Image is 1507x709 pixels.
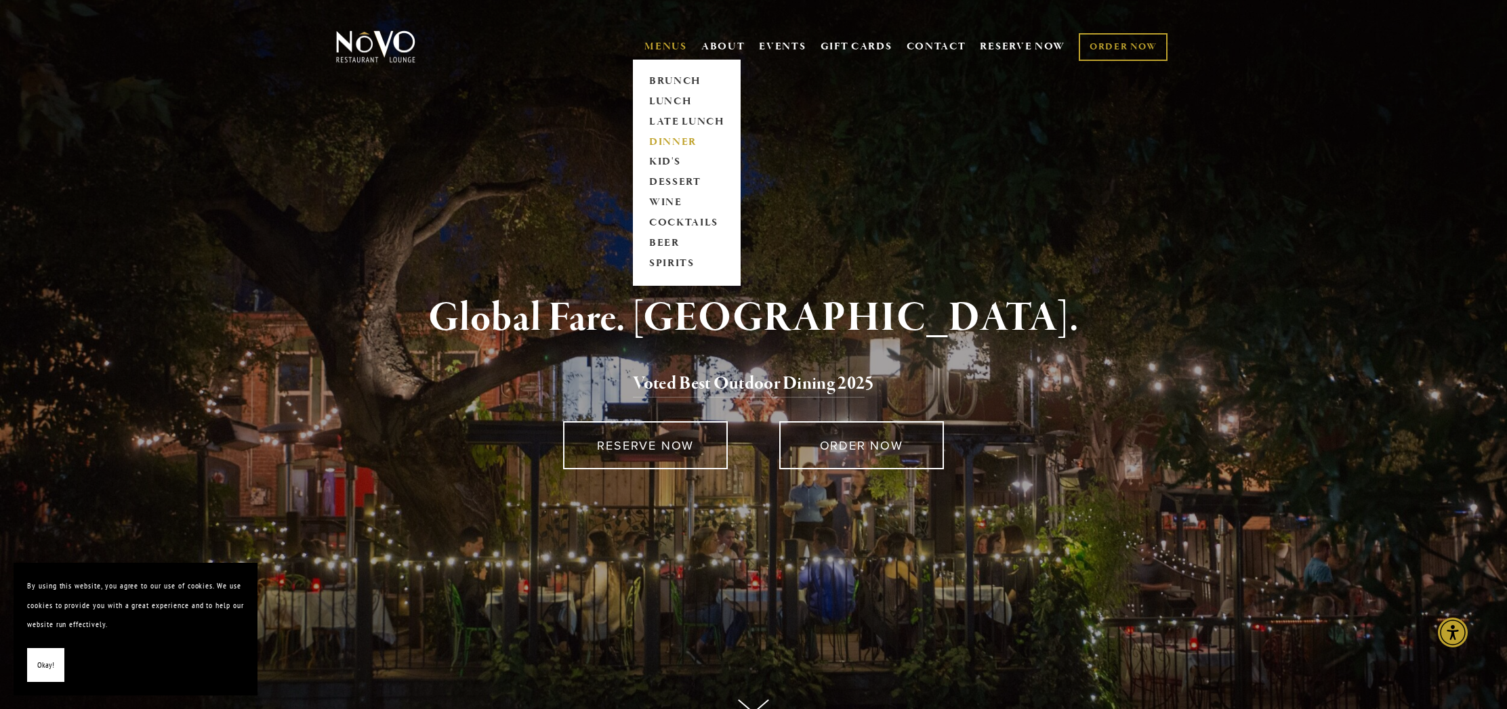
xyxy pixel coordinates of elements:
[644,193,729,213] a: WINE
[358,370,1149,398] h2: 5
[759,40,806,53] a: EVENTS
[644,132,729,152] a: DINNER
[644,112,729,132] a: LATE LUNCH
[980,34,1065,60] a: RESERVE NOW
[644,91,729,112] a: LUNCH
[633,372,865,398] a: Voted Best Outdoor Dining 202
[563,421,728,469] a: RESERVE NOW
[644,173,729,193] a: DESSERT
[644,213,729,234] a: COCKTAILS
[644,152,729,173] a: KID'S
[701,40,745,53] a: ABOUT
[428,293,1078,344] strong: Global Fare. [GEOGRAPHIC_DATA].
[821,34,892,60] a: GIFT CARDS
[37,656,54,675] span: Okay!
[644,71,729,91] a: BRUNCH
[644,40,687,53] a: MENUS
[27,576,244,635] p: By using this website, you agree to our use of cookies. We use cookies to provide you with a grea...
[333,30,418,64] img: Novo Restaurant &amp; Lounge
[644,254,729,274] a: SPIRITS
[644,234,729,254] a: BEER
[1438,618,1468,647] div: Accessibility Menu
[27,648,64,683] button: Okay!
[779,421,944,469] a: ORDER NOW
[1079,33,1168,61] a: ORDER NOW
[907,34,966,60] a: CONTACT
[14,563,257,695] section: Cookie banner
